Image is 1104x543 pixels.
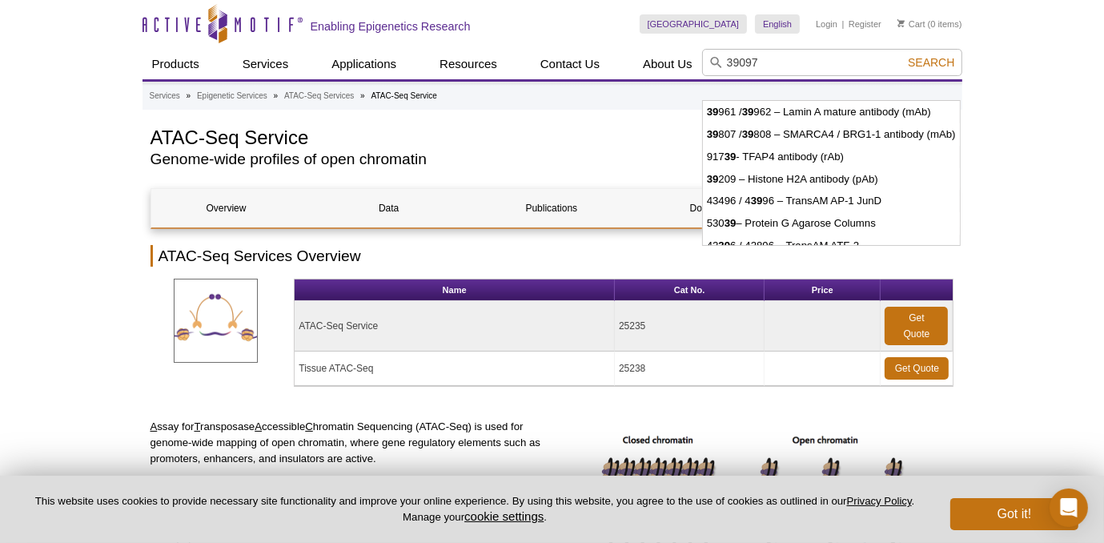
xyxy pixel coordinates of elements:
li: (0 items) [897,14,962,34]
strong: 39 [751,195,763,207]
u: C [305,420,313,432]
strong: 39 [725,217,737,229]
strong: 39 [707,128,719,140]
span: Search [908,56,954,69]
li: 807 / 808 – SMARCA4 / BRG1-1 antibody (mAb) [703,123,960,146]
u: A [255,420,262,432]
strong: 39 [707,106,719,118]
h2: ATAC-Seq Services Overview [151,245,954,267]
td: 25238 [615,352,765,386]
td: Tissue ATAC-Seq [295,352,615,386]
a: Get Quote [885,307,948,345]
li: » [274,91,279,100]
li: » [360,91,365,100]
strong: 39 [707,173,719,185]
button: Got it! [950,498,1078,530]
p: ssay for ransposase ccessible hromatin Sequencing (ATAC-Seq) is used for genome-wide mapping of o... [151,419,547,467]
a: Overview [151,189,302,227]
u: T [194,420,200,432]
a: Contact Us [531,49,609,79]
a: Publications [476,189,627,227]
a: Products [143,49,209,79]
u: A [151,420,158,432]
a: Documents [639,189,789,227]
li: 917 - TFAP4 antibody (rAb) [703,146,960,168]
input: Keyword, Cat. No. [702,49,962,76]
li: 961 / 962 – Lamin A mature antibody (mAb) [703,101,960,123]
a: Privacy Policy [847,495,912,507]
li: 530 – Protein G Agarose Columns [703,212,960,235]
button: Search [903,55,959,70]
li: 42 6 / 42896 – TransAM ATF-2 [703,235,960,257]
a: Get Quote [885,357,949,380]
strong: 39 [718,239,730,251]
li: » [187,91,191,100]
img: Your Cart [897,19,905,27]
button: cookie settings [464,509,544,523]
td: ATAC-Seq Service [295,301,615,352]
strong: 39 [725,151,737,163]
a: English [755,14,800,34]
a: Cart [897,18,925,30]
a: Login [816,18,837,30]
a: About Us [633,49,702,79]
th: Cat No. [615,280,765,301]
th: Name [295,280,615,301]
li: 209 – Histone H2A antibody (pAb) [703,168,960,191]
h2: Enabling Epigenetics Research [311,19,471,34]
strong: 39 [742,106,754,118]
a: Register [849,18,881,30]
h2: Genome-wide profiles of open chromatin [151,152,878,167]
a: Services [233,49,299,79]
strong: 39 [742,128,754,140]
a: Epigenetic Services [197,89,267,103]
th: Price [765,280,881,301]
li: 43496 / 4 96 – TransAM AP-1 JunD [703,190,960,212]
a: Applications [322,49,406,79]
a: Data [314,189,464,227]
div: Open Intercom Messenger [1050,489,1088,527]
a: [GEOGRAPHIC_DATA] [640,14,748,34]
h1: ATAC-Seq Service [151,124,878,148]
a: Services [150,89,180,103]
a: Resources [430,49,507,79]
img: ATAC-SeqServices [174,279,258,363]
li: | [842,14,845,34]
p: This website uses cookies to provide necessary site functionality and improve your online experie... [26,494,924,525]
td: 25235 [615,301,765,352]
li: ATAC-Seq Service [371,91,437,100]
a: ATAC-Seq Services [284,89,354,103]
